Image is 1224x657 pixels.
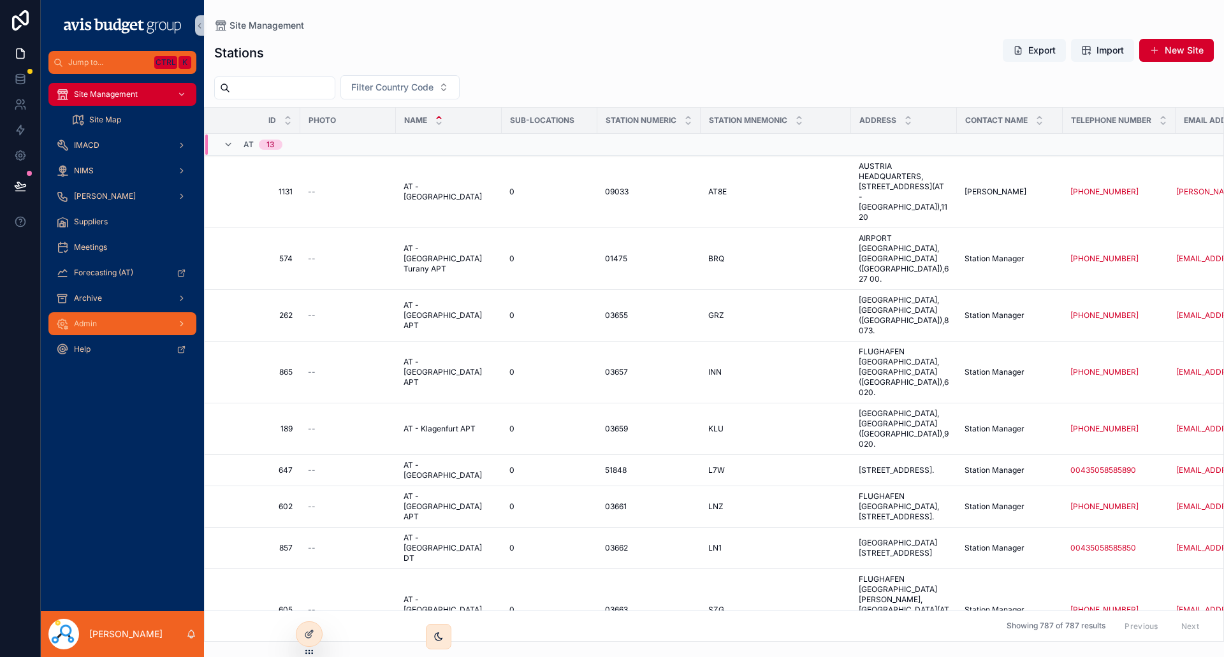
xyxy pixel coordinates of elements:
[340,75,460,99] button: Select Button
[308,502,316,512] span: --
[89,115,121,125] span: Site Map
[1096,44,1124,57] span: Import
[154,56,177,69] span: Ctrl
[308,310,388,321] a: --
[220,187,293,197] span: 1131
[74,319,97,329] span: Admin
[214,19,304,32] a: Site Management
[965,424,1055,434] a: Station Manager
[404,424,494,434] a: AT - Klagenfurt APT
[708,310,724,321] span: GRZ
[1070,502,1139,512] a: [PHONE_NUMBER]
[965,424,1024,434] span: Station Manager
[965,310,1024,321] span: Station Manager
[859,491,949,522] a: FLUGHAFEN [GEOGRAPHIC_DATA],[STREET_ADDRESS].
[509,310,590,321] a: 0
[74,217,108,227] span: Suppliers
[180,57,190,68] span: K
[220,465,293,475] span: 647
[1070,187,1139,197] a: [PHONE_NUMBER]
[74,140,99,150] span: IMACD
[1070,367,1139,377] a: [PHONE_NUMBER]
[404,115,427,126] span: Name
[708,254,843,264] a: BRQ
[965,187,1055,197] a: [PERSON_NAME]
[708,424,843,434] a: KLU
[1070,254,1168,264] a: [PHONE_NUMBER]
[605,187,693,197] a: 09033
[708,465,843,475] a: L7W
[965,254,1055,264] a: Station Manager
[965,465,1024,475] span: Station Manager
[1070,310,1139,321] a: [PHONE_NUMBER]
[509,367,514,377] span: 0
[404,533,494,563] a: AT - [GEOGRAPHIC_DATA] DT
[48,236,196,259] a: Meetings
[220,502,293,512] a: 602
[48,51,196,74] button: Jump to...CtrlK
[708,605,724,615] span: SZG
[404,182,494,202] span: AT - [GEOGRAPHIC_DATA]
[709,115,787,126] span: Station Mnemonic
[220,310,293,321] a: 262
[859,347,949,398] span: FLUGHAFEN [GEOGRAPHIC_DATA],[GEOGRAPHIC_DATA]([GEOGRAPHIC_DATA]),6020.
[509,367,590,377] a: 0
[605,465,693,475] a: 51848
[509,605,514,615] span: 0
[1070,465,1168,475] a: 00435058585890
[708,543,722,553] span: LN1
[404,595,494,625] a: AT - [GEOGRAPHIC_DATA] APT
[1070,465,1136,475] a: 00435058585890
[404,357,494,387] a: AT - [GEOGRAPHIC_DATA] APT
[48,312,196,335] a: Admin
[605,367,693,377] a: 03657
[220,367,293,377] a: 865
[605,310,628,321] span: 03655
[859,161,949,222] a: AUSTRIA HEADQUARTERS,[STREET_ADDRESS](AT - [GEOGRAPHIC_DATA]),1120
[1070,424,1139,434] a: [PHONE_NUMBER]
[708,310,843,321] a: GRZ
[708,187,727,197] span: AT8E
[48,83,196,106] a: Site Management
[509,254,590,264] a: 0
[1071,39,1134,62] button: Import
[605,424,628,434] span: 03659
[48,287,196,310] a: Archive
[404,300,494,331] span: AT - [GEOGRAPHIC_DATA] APT
[48,261,196,284] a: Forecasting (AT)
[1070,605,1168,615] a: [PHONE_NUMBER]
[1070,424,1168,434] a: [PHONE_NUMBER]
[220,424,293,434] a: 189
[308,367,316,377] span: --
[859,233,949,284] a: AIRPORT [GEOGRAPHIC_DATA],[GEOGRAPHIC_DATA]([GEOGRAPHIC_DATA]),627 00.
[74,344,91,354] span: Help
[605,424,693,434] a: 03659
[708,367,843,377] a: INN
[605,605,693,615] a: 03663
[308,187,388,197] a: --
[605,254,693,264] a: 01475
[404,460,494,480] span: AT - [GEOGRAPHIC_DATA]
[965,310,1055,321] a: Station Manager
[965,254,1024,264] span: Station Manager
[859,538,949,558] span: [GEOGRAPHIC_DATA][STREET_ADDRESS]
[74,293,102,303] span: Archive
[1003,39,1066,62] button: Export
[404,243,494,274] span: AT - [GEOGRAPHIC_DATA] Turany APT
[509,424,590,434] a: 0
[41,74,204,377] div: scrollable content
[74,268,133,278] span: Forecasting (AT)
[965,367,1055,377] a: Station Manager
[708,254,724,264] span: BRQ
[308,254,388,264] a: --
[605,605,628,615] span: 03663
[1071,115,1151,126] span: Telephone Number
[308,543,316,553] span: --
[605,502,627,512] span: 03661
